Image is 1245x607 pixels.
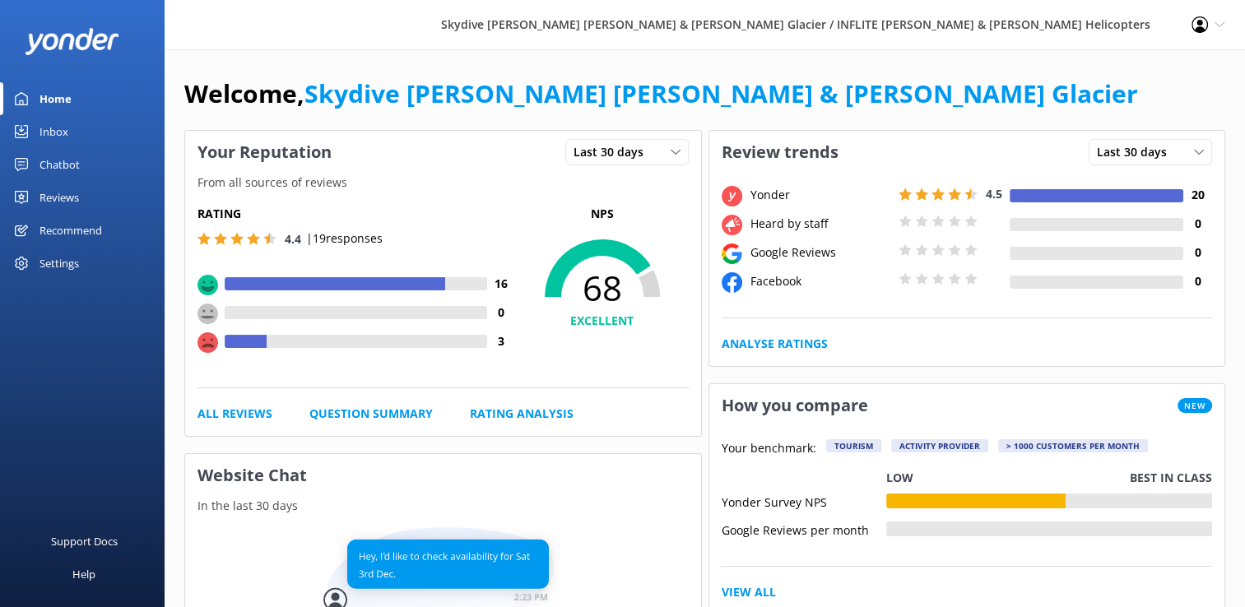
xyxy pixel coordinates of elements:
[487,275,516,293] h4: 16
[185,174,701,192] p: From all sources of reviews
[746,186,894,204] div: Yonder
[1183,186,1212,204] h4: 20
[986,186,1002,202] span: 4.5
[470,405,574,423] a: Rating Analysis
[722,439,816,459] p: Your benchmark:
[1183,215,1212,233] h4: 0
[39,82,72,115] div: Home
[709,131,851,174] h3: Review trends
[39,247,79,280] div: Settings
[1178,398,1212,413] span: New
[51,525,118,558] div: Support Docs
[197,205,516,223] h5: Rating
[886,469,913,487] p: Low
[516,267,689,308] span: 68
[826,439,881,452] div: Tourism
[304,76,1138,110] a: Skydive [PERSON_NAME] [PERSON_NAME] & [PERSON_NAME] Glacier
[184,74,1138,114] h1: Welcome,
[25,28,119,55] img: yonder-white-logo.png
[722,583,776,601] a: View All
[185,497,701,515] p: In the last 30 days
[39,148,80,181] div: Chatbot
[746,243,894,262] div: Google Reviews
[1183,243,1212,262] h4: 0
[516,205,689,223] p: NPS
[516,312,689,330] h4: EXCELLENT
[1183,272,1212,290] h4: 0
[722,493,886,508] div: Yonder Survey NPS
[998,439,1148,452] div: > 1000 customers per month
[891,439,988,452] div: Activity Provider
[709,384,880,427] h3: How you compare
[574,143,653,161] span: Last 30 days
[197,405,272,423] a: All Reviews
[39,115,68,148] div: Inbox
[746,272,894,290] div: Facebook
[487,332,516,350] h4: 3
[306,229,383,248] p: | 19 responses
[1130,469,1212,487] p: Best in class
[185,454,701,497] h3: Website Chat
[1097,143,1177,161] span: Last 30 days
[39,214,102,247] div: Recommend
[39,181,79,214] div: Reviews
[487,303,516,322] h4: 0
[722,521,886,536] div: Google Reviews per month
[185,131,344,174] h3: Your Reputation
[309,405,433,423] a: Question Summary
[722,335,828,353] a: Analyse Ratings
[72,558,95,591] div: Help
[285,231,301,247] span: 4.4
[746,215,894,233] div: Heard by staff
